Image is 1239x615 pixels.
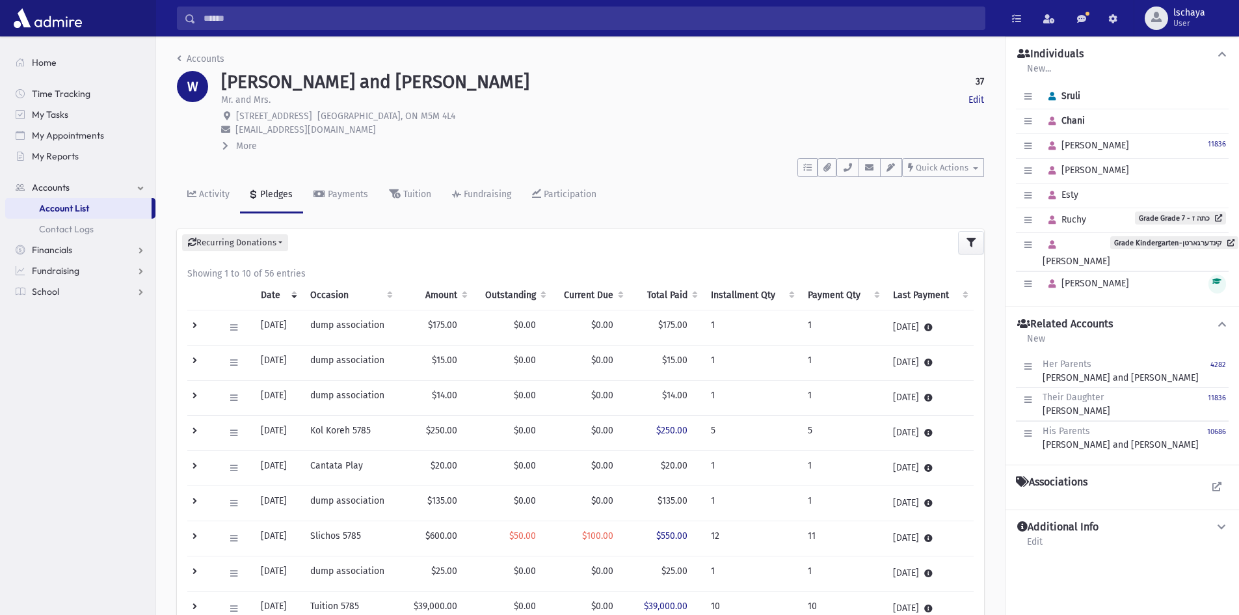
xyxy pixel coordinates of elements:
span: $39,000.00 [644,601,687,612]
small: 11836 [1208,394,1226,402]
td: [DATE] [885,450,974,485]
a: Fundraising [442,177,522,213]
a: My Reports [5,146,155,167]
td: dump association [302,380,398,415]
span: $100.00 [582,530,613,541]
td: [DATE] [253,450,302,485]
nav: breadcrumb [177,52,224,71]
span: His Parents [1043,426,1090,437]
span: $135.00 [658,495,687,506]
h4: Individuals [1017,48,1084,61]
small: 4282 [1210,361,1226,369]
span: [GEOGRAPHIC_DATA], ON M5M 4L4 [317,111,455,122]
div: W [177,71,208,102]
td: 1 [703,345,801,380]
span: $0.00 [591,390,613,401]
td: $25.00 [398,556,473,591]
td: $600.00 [398,521,473,556]
td: 1 [800,556,885,591]
span: $0.00 [591,601,613,612]
td: [DATE] [885,310,974,345]
td: [DATE] [253,521,302,556]
span: $0.00 [591,566,613,577]
img: AdmirePro [10,5,85,31]
a: 11836 [1208,390,1226,418]
td: 1 [703,485,801,521]
td: $135.00 [398,485,473,521]
td: Slichos 5785 [302,521,398,556]
span: My Appointments [32,130,104,141]
a: Account List [5,198,152,219]
th: Occasion : activate to sort column ascending [302,280,398,310]
a: Pledges [240,177,303,213]
button: Individuals [1016,48,1229,61]
span: Quick Actions [916,163,968,172]
span: [EMAIL_ADDRESS][DOMAIN_NAME] [235,124,376,135]
span: Sruli [1043,90,1080,102]
a: Participation [522,177,607,213]
h4: Related Accounts [1017,318,1113,331]
a: Accounts [177,53,224,64]
span: Their Daughter [1043,392,1104,403]
span: $25.00 [661,566,687,577]
th: Installment Qty: activate to sort column ascending [703,280,801,310]
span: $0.00 [514,355,536,366]
span: $550.00 [656,530,687,541]
td: [DATE] [885,521,974,556]
th: Current Due: activate to sort column ascending [552,280,629,310]
td: 1 [703,556,801,591]
small: 10686 [1207,428,1226,436]
small: 11836 [1208,140,1226,148]
span: My Reports [32,150,79,162]
a: Grade Kindergarten-קינדערגארטן [1110,236,1238,249]
a: Activity [177,177,240,213]
span: [PERSON_NAME] [1043,278,1129,289]
td: dump association [302,485,398,521]
span: $0.00 [514,390,536,401]
span: $0.00 [591,355,613,366]
span: $0.00 [591,425,613,436]
a: 10686 [1207,424,1226,452]
a: New [1026,331,1046,355]
span: lschaya [1173,8,1205,18]
span: My Tasks [32,109,68,120]
a: Fundraising [5,260,155,281]
th: Total Paid: activate to sort column ascending [629,280,703,310]
td: 5 [800,415,885,450]
td: $14.00 [398,380,473,415]
a: Payments [303,177,379,213]
strong: 37 [976,75,984,89]
span: $0.00 [514,460,536,471]
span: Her Parents [1043,359,1091,370]
td: [DATE] [885,485,974,521]
span: Time Tracking [32,88,90,100]
a: My Appointments [5,125,155,146]
td: $20.00 [398,450,473,485]
a: Grade Grade 7 - כתה ז [1135,212,1226,225]
a: Tuition [379,177,442,213]
span: Financials [32,244,72,256]
a: Edit [968,93,984,107]
td: $15.00 [398,345,473,380]
a: Accounts [5,177,155,198]
span: Ruchy [1043,214,1086,225]
td: [DATE] [253,485,302,521]
div: [PERSON_NAME] [1043,390,1110,418]
td: [DATE] [885,556,974,591]
span: $0.00 [514,566,536,577]
td: [DATE] [253,310,302,345]
div: Fundraising [461,189,511,200]
td: [DATE] [885,415,974,450]
div: Activity [196,189,230,200]
td: 1 [703,380,801,415]
td: 1 [800,345,885,380]
span: $20.00 [661,460,687,471]
span: Contact Logs [39,223,94,235]
span: Accounts [32,182,70,193]
div: Pledges [258,189,293,200]
td: $250.00 [398,415,473,450]
a: Home [5,52,155,73]
span: $0.00 [514,601,536,612]
a: New... [1026,61,1052,85]
td: 12 [703,521,801,556]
